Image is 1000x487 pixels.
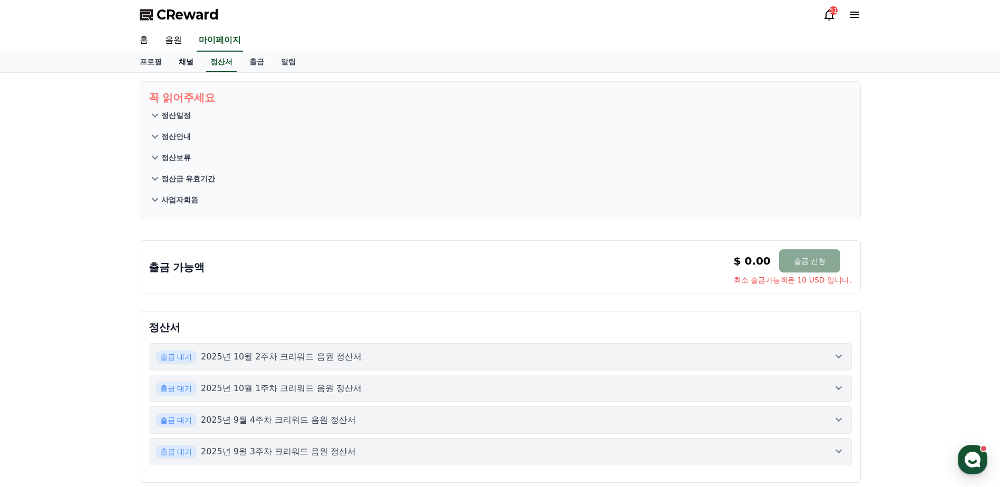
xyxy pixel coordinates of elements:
[140,6,219,23] a: CReward
[149,90,852,105] p: 꼭 읽어주세요
[197,30,243,52] a: 마이페이지
[156,413,197,427] span: 출금 대기
[156,445,197,459] span: 출금 대기
[96,350,109,359] span: 대화
[149,105,852,126] button: 정산일정
[3,334,70,361] a: 홈
[131,52,170,72] a: 프로필
[201,350,362,363] p: 2025년 10월 2주차 크리워드 음원 정산서
[734,254,771,268] p: $ 0.00
[149,438,852,465] button: 출금 대기 2025년 9월 3주차 크리워드 음원 정산서
[149,126,852,147] button: 정산안내
[149,189,852,210] button: 사업자회원
[33,350,40,358] span: 홈
[161,173,216,184] p: 정산금 유효기간
[779,249,840,272] button: 출금 신청
[136,334,202,361] a: 설정
[829,6,838,15] div: 31
[149,343,852,371] button: 출금 대기 2025년 10월 2주차 크리워드 음원 정산서
[161,194,198,205] p: 사업자회원
[823,8,836,21] a: 31
[149,406,852,434] button: 출금 대기 2025년 9월 4주차 크리워드 음원 정산서
[157,30,190,52] a: 음원
[273,52,304,72] a: 알림
[156,350,197,364] span: 출금 대기
[163,350,176,358] span: 설정
[201,382,362,395] p: 2025년 10월 1주차 크리워드 음원 정산서
[149,147,852,168] button: 정산보류
[149,260,205,275] p: 출금 가능액
[161,152,191,163] p: 정산보류
[70,334,136,361] a: 대화
[149,375,852,402] button: 출금 대기 2025년 10월 1주차 크리워드 음원 정산서
[201,445,356,458] p: 2025년 9월 3주차 크리워드 음원 정산서
[149,168,852,189] button: 정산금 유효기간
[734,275,852,285] span: 최소 출금가능액은 10 USD 입니다.
[241,52,273,72] a: 출금
[161,110,191,121] p: 정산일정
[157,6,219,23] span: CReward
[156,382,197,395] span: 출금 대기
[201,414,356,426] p: 2025년 9월 4주차 크리워드 음원 정산서
[206,52,237,72] a: 정산서
[131,30,157,52] a: 홈
[161,131,191,142] p: 정산안내
[170,52,202,72] a: 채널
[149,320,852,335] p: 정산서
